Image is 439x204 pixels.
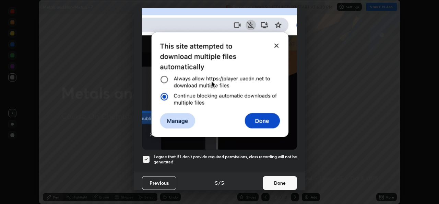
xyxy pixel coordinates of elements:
[215,179,218,186] h4: 5
[221,179,224,186] h4: 5
[218,179,221,186] h4: /
[154,154,297,165] h5: I agree that if I don't provide required permissions, class recording will not be generated
[142,176,176,190] button: Previous
[263,176,297,190] button: Done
